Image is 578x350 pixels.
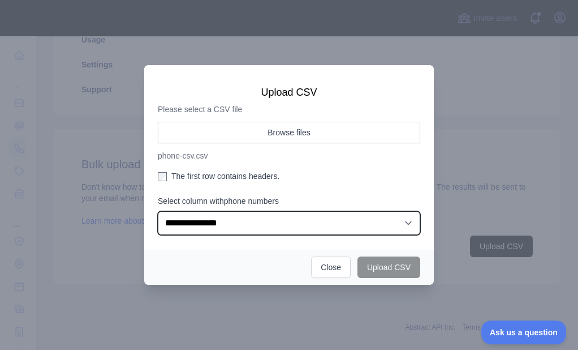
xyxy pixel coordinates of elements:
[481,321,567,344] iframe: Toggle Customer Support
[158,195,420,207] label: Select column with phone numbers
[158,150,420,161] p: phone-csv.csv
[158,104,420,115] p: Please select a CSV file
[357,257,420,278] button: Upload CSV
[311,257,351,278] button: Close
[158,172,167,181] input: The first row contains headers.
[158,86,420,99] h3: Upload CSV
[158,122,420,143] button: Browse files
[158,170,420,182] label: The first row contains headers.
